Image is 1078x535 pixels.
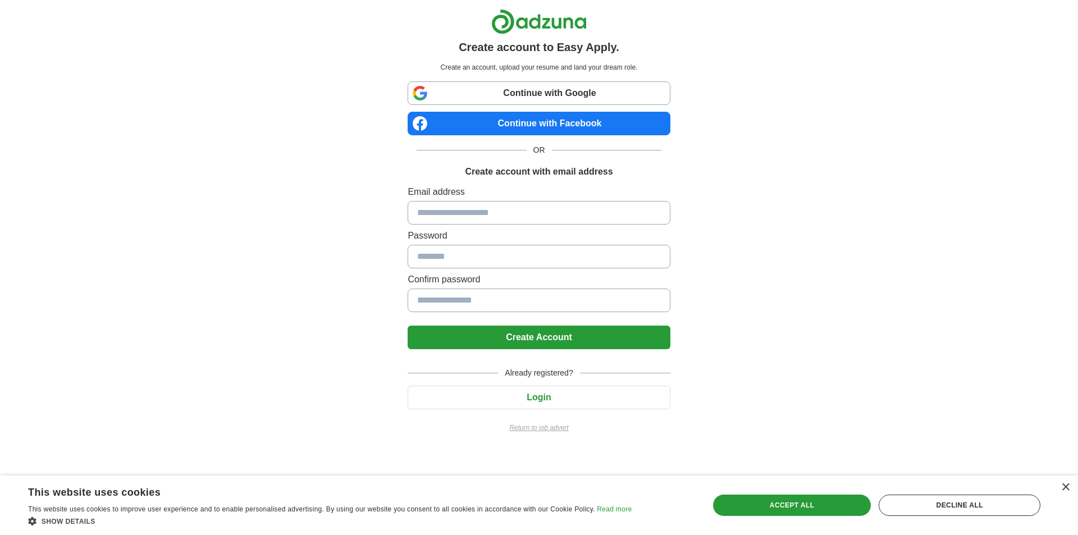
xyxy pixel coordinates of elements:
[408,386,670,409] button: Login
[408,273,670,286] label: Confirm password
[408,229,670,243] label: Password
[408,81,670,105] a: Continue with Google
[879,495,1040,516] div: Decline all
[28,515,632,527] div: Show details
[408,326,670,349] button: Create Account
[408,423,670,433] a: Return to job advert
[408,392,670,402] a: Login
[28,482,604,499] div: This website uses cookies
[465,165,613,179] h1: Create account with email address
[408,112,670,135] a: Continue with Facebook
[713,495,871,516] div: Accept all
[410,62,668,72] p: Create an account, upload your resume and land your dream role.
[459,39,619,56] h1: Create account to Easy Apply.
[498,367,579,379] span: Already registered?
[42,518,95,525] span: Show details
[1061,483,1070,492] div: Close
[408,185,670,199] label: Email address
[491,9,587,34] img: Adzuna logo
[597,505,632,513] a: Read more, opens a new window
[28,505,595,513] span: This website uses cookies to improve user experience and to enable personalised advertising. By u...
[527,144,552,156] span: OR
